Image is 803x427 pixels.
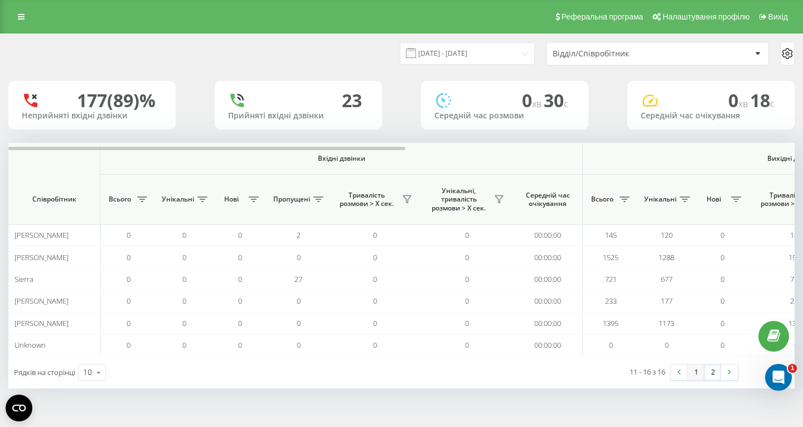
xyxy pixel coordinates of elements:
[513,246,583,268] td: 00:00:00
[6,395,32,421] button: Open CMP widget
[630,366,665,377] div: 11 - 16 з 16
[513,268,583,290] td: 00:00:00
[294,274,302,284] span: 27
[641,111,781,121] div: Середній час очікування
[129,154,553,163] span: Вхідні дзвінки
[644,195,676,204] span: Унікальні
[720,340,724,350] span: 0
[297,252,301,262] span: 0
[297,340,301,350] span: 0
[661,274,673,284] span: 677
[562,12,644,21] span: Реферальна програма
[788,364,797,373] span: 1
[532,98,544,110] span: хв
[18,195,90,204] span: Співробітник
[373,318,377,328] span: 0
[553,49,686,59] div: Відділ/Співробітник
[14,296,69,306] span: [PERSON_NAME]
[335,191,399,208] span: Тривалість розмови > Х сек.
[297,318,301,328] span: 0
[297,296,301,306] span: 0
[228,111,369,121] div: Прийняті вхідні дзвінки
[373,340,377,350] span: 0
[513,312,583,334] td: 00:00:00
[513,334,583,356] td: 00:00:00
[662,12,749,21] span: Налаштування профілю
[14,274,33,284] span: Sierra
[688,364,704,380] a: 1
[564,98,568,110] span: c
[720,230,724,240] span: 0
[704,364,721,380] a: 2
[513,224,583,246] td: 00:00:00
[373,296,377,306] span: 0
[373,274,377,284] span: 0
[273,195,310,204] span: Пропущені
[465,318,469,328] span: 0
[427,186,491,213] span: Унікальні, тривалість розмови > Х сек.
[609,340,613,350] span: 0
[765,364,792,391] iframe: Intercom live chat
[182,230,186,240] span: 0
[465,252,469,262] span: 0
[182,340,186,350] span: 0
[603,252,618,262] span: 1525
[127,318,130,328] span: 0
[513,290,583,312] td: 00:00:00
[182,296,186,306] span: 0
[182,318,186,328] span: 0
[127,274,130,284] span: 0
[14,252,69,262] span: [PERSON_NAME]
[770,98,775,110] span: c
[521,191,574,208] span: Середній час очікування
[768,12,788,21] span: Вихід
[720,318,724,328] span: 0
[605,230,617,240] span: 145
[297,230,301,240] span: 2
[14,367,75,377] span: Рядків на сторінці
[465,296,469,306] span: 0
[14,340,46,350] span: Unknown
[373,230,377,240] span: 0
[162,195,194,204] span: Унікальні
[373,252,377,262] span: 0
[605,296,617,306] span: 233
[127,252,130,262] span: 0
[127,230,130,240] span: 0
[434,111,575,121] div: Середній час розмови
[700,195,728,204] span: Нові
[588,195,616,204] span: Всього
[127,340,130,350] span: 0
[465,274,469,284] span: 0
[83,367,92,378] div: 10
[720,274,724,284] span: 0
[720,296,724,306] span: 0
[544,88,568,112] span: 30
[106,195,134,204] span: Всього
[465,230,469,240] span: 0
[603,318,618,328] span: 1395
[22,111,162,121] div: Неприйняті вхідні дзвінки
[238,340,242,350] span: 0
[238,318,242,328] span: 0
[127,296,130,306] span: 0
[238,296,242,306] span: 0
[238,274,242,284] span: 0
[605,274,617,284] span: 721
[342,90,362,111] div: 23
[14,318,69,328] span: [PERSON_NAME]
[238,230,242,240] span: 0
[665,340,669,350] span: 0
[661,296,673,306] span: 177
[659,252,674,262] span: 1288
[14,230,69,240] span: [PERSON_NAME]
[182,252,186,262] span: 0
[238,252,242,262] span: 0
[522,88,544,112] span: 0
[728,88,750,112] span: 0
[659,318,674,328] span: 1173
[750,88,775,112] span: 18
[661,230,673,240] span: 120
[77,90,156,111] div: 177 (89)%
[182,274,186,284] span: 0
